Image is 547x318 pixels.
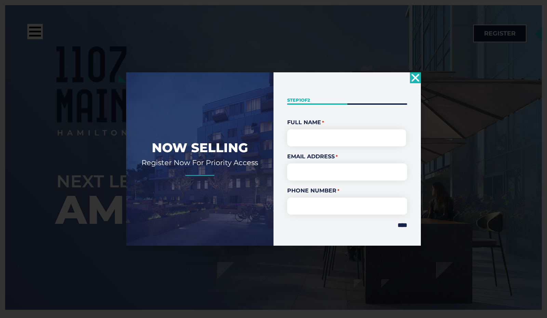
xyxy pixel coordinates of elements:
legend: Full Name [287,118,407,127]
h2: Register Now For Priority Access [136,158,263,167]
label: Email Address [287,153,407,161]
span: 1 [299,97,301,103]
p: Step of [287,97,407,103]
a: Close [410,72,421,83]
label: Phone Number [287,187,407,195]
h2: Now Selling [136,140,263,156]
span: 2 [307,97,310,103]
